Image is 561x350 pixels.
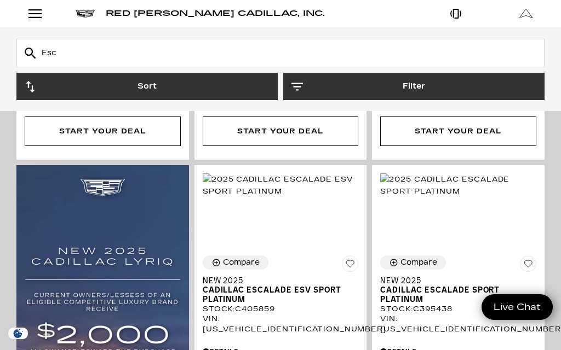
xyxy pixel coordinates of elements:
div: Start Your Deal [25,116,181,146]
div: Compare [400,258,437,267]
button: Save Vehicle [342,255,358,276]
button: Compare Vehicle [380,255,446,270]
div: Stock : C395438 [380,304,536,314]
span: New 2025 [203,276,351,285]
div: Compare [223,258,260,267]
span: Red [PERSON_NAME] Cadillac, Inc. [106,9,325,18]
a: Cadillac logo [76,6,95,21]
a: Red [PERSON_NAME] Cadillac, Inc. [106,6,325,21]
span: Live Chat [488,301,546,313]
img: 2025 Cadillac Escalade ESV Sport Platinum [203,173,359,197]
div: VIN: [US_VEHICLE_IDENTIFICATION_NUMBER] [380,314,536,334]
a: New 2025Cadillac Escalade Sport Platinum [380,276,536,304]
div: Stock : C405859 [203,304,359,314]
button: Sort [16,73,278,100]
button: Save Vehicle [520,255,536,276]
div: Start Your Deal [237,125,324,137]
input: Search Inventory [16,39,545,67]
img: 2025 Cadillac Escalade Sport Platinum [380,173,536,197]
span: Cadillac Escalade Sport Platinum [380,285,528,304]
button: Compare Vehicle [203,255,268,270]
div: VIN: [US_VEHICLE_IDENTIFICATION_NUMBER] [203,314,359,334]
div: Start Your Deal [203,116,359,146]
button: Filter [283,73,545,100]
div: Start Your Deal [380,116,536,146]
img: Cadillac logo [76,10,95,17]
a: Live Chat [482,294,553,320]
img: Opt-Out Icon [5,328,31,339]
a: New 2025Cadillac Escalade ESV Sport Platinum [203,276,359,304]
span: Cadillac Escalade ESV Sport Platinum [203,285,351,304]
section: Click to Open Cookie Consent Modal [5,328,31,339]
div: Start Your Deal [59,125,146,137]
div: Start Your Deal [415,125,501,137]
span: New 2025 [380,276,528,285]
